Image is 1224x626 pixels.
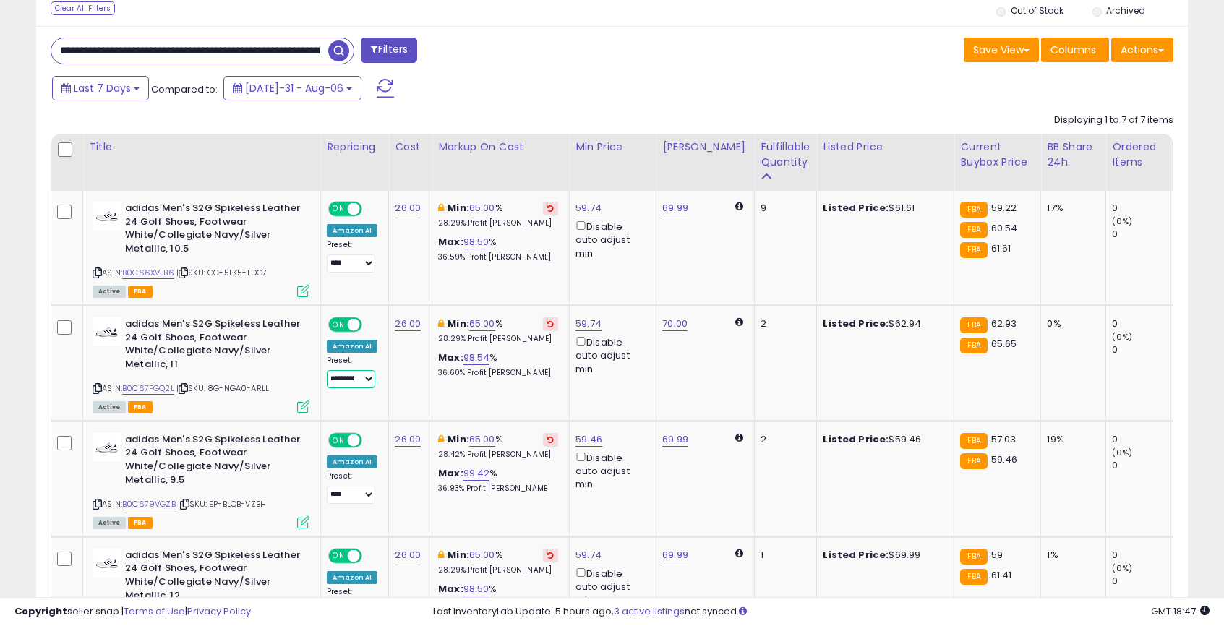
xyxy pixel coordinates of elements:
[360,549,383,562] span: OFF
[575,548,602,562] a: 59.74
[991,548,1003,562] span: 59
[93,433,309,527] div: ASIN:
[575,201,602,215] a: 59.74
[438,582,463,596] b: Max:
[330,203,348,215] span: ON
[438,252,558,262] p: 36.59% Profit [PERSON_NAME]
[463,466,490,481] a: 99.42
[51,1,115,15] div: Clear All Filters
[1112,140,1165,170] div: Ordered Items
[1112,447,1132,458] small: (0%)
[823,317,889,330] b: Listed Price:
[1111,38,1173,62] button: Actions
[128,401,153,413] span: FBA
[223,76,361,100] button: [DATE]-31 - Aug-06
[1011,4,1063,17] label: Out of Stock
[960,433,987,449] small: FBA
[330,549,348,562] span: ON
[448,548,469,562] b: Min:
[991,337,1017,351] span: 65.65
[74,81,131,95] span: Last 7 Days
[1050,43,1096,57] span: Columns
[395,317,421,331] a: 26.00
[1047,433,1095,446] div: 19%
[395,140,426,155] div: Cost
[823,201,889,215] b: Listed Price:
[438,334,558,344] p: 28.29% Profit [PERSON_NAME]
[327,340,377,353] div: Amazon AI
[122,267,174,279] a: B0C66XVLB6
[93,317,309,411] div: ASIN:
[469,317,495,331] a: 65.00
[1112,433,1170,446] div: 0
[575,218,645,260] div: Disable auto adjust min
[1112,331,1132,343] small: (0%)
[1112,215,1132,227] small: (0%)
[662,317,688,331] a: 70.00
[1047,549,1095,562] div: 1%
[463,582,489,596] a: 98.50
[448,317,469,330] b: Min:
[327,240,377,273] div: Preset:
[438,368,558,378] p: 36.60% Profit [PERSON_NAME]
[575,450,645,492] div: Disable auto adjust min
[438,583,558,609] div: %
[93,317,121,346] img: 31SoO1AenkL._SL40_.jpg
[124,604,185,618] a: Terms of Use
[463,235,489,249] a: 98.50
[438,565,558,575] p: 28.29% Profit [PERSON_NAME]
[662,201,688,215] a: 69.99
[575,565,645,607] div: Disable auto adjust min
[1112,562,1132,574] small: (0%)
[823,548,889,562] b: Listed Price:
[575,334,645,376] div: Disable auto adjust min
[128,517,153,529] span: FBA
[991,432,1017,446] span: 57.03
[438,484,558,494] p: 36.93% Profit [PERSON_NAME]
[122,382,174,395] a: B0C67FGQ2L
[360,203,383,215] span: OFF
[1112,343,1170,356] div: 0
[823,317,943,330] div: $62.94
[761,549,805,562] div: 1
[991,241,1011,255] span: 61.61
[330,319,348,331] span: ON
[960,453,987,469] small: FBA
[438,549,558,575] div: %
[823,140,948,155] div: Listed Price
[360,434,383,447] span: OFF
[1112,202,1170,215] div: 0
[991,568,1012,582] span: 61.41
[662,140,748,155] div: [PERSON_NAME]
[662,432,688,447] a: 69.99
[438,450,558,460] p: 28.42% Profit [PERSON_NAME]
[361,38,417,63] button: Filters
[991,317,1017,330] span: 62.93
[960,222,987,238] small: FBA
[151,82,218,96] span: Compared to:
[93,202,309,296] div: ASIN:
[1112,575,1170,588] div: 0
[438,433,558,460] div: %
[327,224,377,237] div: Amazon AI
[575,317,602,331] a: 59.74
[125,202,301,259] b: adidas Men's S2G Spikeless Leather 24 Golf Shoes, Footwear White/Collegiate Navy/Silver Metallic,...
[960,338,987,353] small: FBA
[463,351,490,365] a: 98.54
[614,604,685,618] a: 3 active listings
[327,140,382,155] div: Repricing
[761,317,805,330] div: 2
[1047,140,1100,170] div: BB Share 24h.
[438,218,558,228] p: 28.29% Profit [PERSON_NAME]
[327,356,377,388] div: Preset:
[823,432,889,446] b: Listed Price:
[52,76,149,100] button: Last 7 Days
[1047,202,1095,215] div: 17%
[438,466,463,480] b: Max:
[125,317,301,374] b: adidas Men's S2G Spikeless Leather 24 Golf Shoes, Footwear White/Collegiate Navy/Silver Metallic, 11
[823,433,943,446] div: $59.46
[128,286,153,298] span: FBA
[823,202,943,215] div: $61.61
[960,242,987,258] small: FBA
[448,201,469,215] b: Min:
